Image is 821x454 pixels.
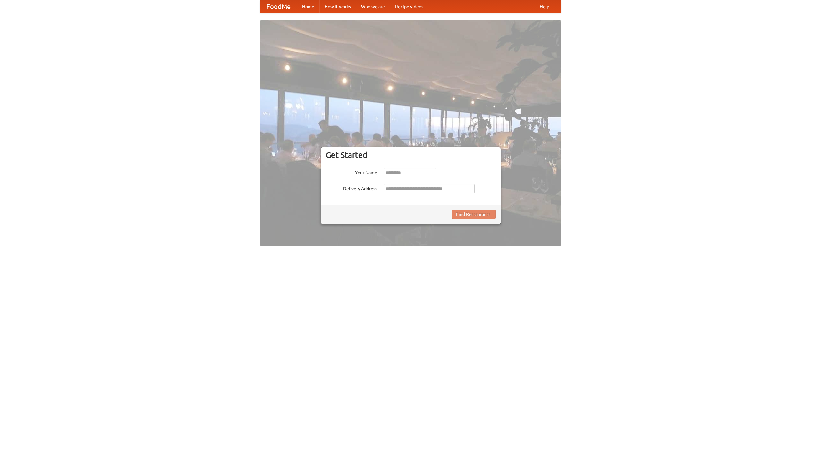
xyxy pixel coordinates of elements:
label: Your Name [326,168,377,176]
a: Home [297,0,319,13]
label: Delivery Address [326,184,377,192]
a: Recipe videos [390,0,428,13]
a: FoodMe [260,0,297,13]
button: Find Restaurants! [452,210,496,219]
h3: Get Started [326,150,496,160]
a: Help [535,0,554,13]
a: How it works [319,0,356,13]
a: Who we are [356,0,390,13]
